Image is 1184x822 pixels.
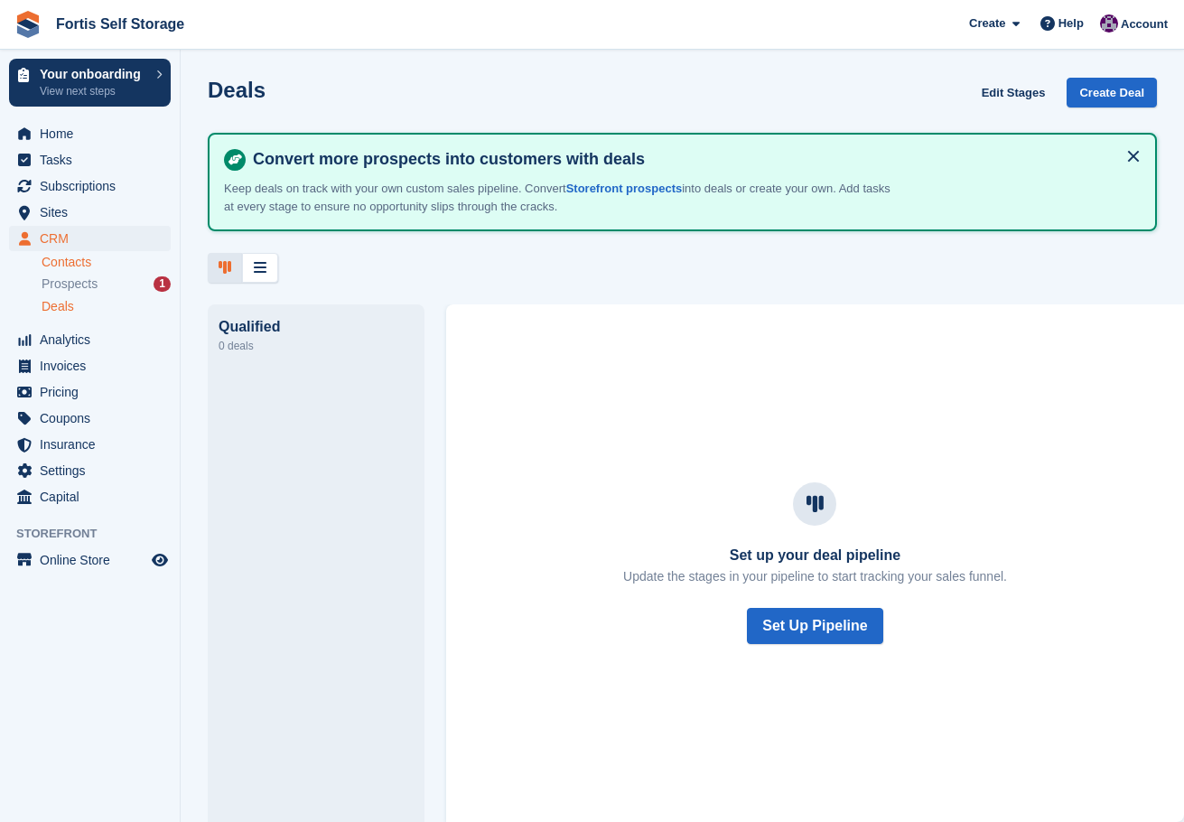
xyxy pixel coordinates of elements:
span: Create [969,14,1005,33]
a: menu [9,432,171,457]
img: stora-icon-8386f47178a22dfd0bd8f6a31ec36ba5ce8667c1dd55bd0f319d3a0aa187defe.svg [14,11,42,38]
span: Settings [40,458,148,483]
span: Tasks [40,147,148,173]
span: Online Store [40,547,148,573]
a: Preview store [149,549,171,571]
a: menu [9,484,171,509]
span: Help [1058,14,1084,33]
a: menu [9,121,171,146]
span: Sites [40,200,148,225]
span: Subscriptions [40,173,148,199]
div: Qualified [219,319,414,335]
span: Storefront [16,525,180,543]
a: Contacts [42,254,171,271]
h4: Convert more prospects into customers with deals [246,149,1141,170]
h1: Deals [208,78,266,102]
span: Invoices [40,353,148,378]
a: menu [9,327,171,352]
a: menu [9,200,171,225]
span: Home [40,121,148,146]
a: Your onboarding View next steps [9,59,171,107]
a: Fortis Self Storage [49,9,191,39]
p: View next steps [40,83,147,99]
div: 1 [154,276,171,292]
a: menu [9,406,171,431]
a: menu [9,147,171,173]
span: Deals [42,298,74,315]
span: Analytics [40,327,148,352]
a: menu [9,458,171,483]
span: CRM [40,226,148,251]
a: menu [9,353,171,378]
p: Update the stages in your pipeline to start tracking your sales funnel. [623,567,1007,586]
p: Your onboarding [40,68,147,80]
span: Coupons [40,406,148,431]
img: Richard Welch [1100,14,1118,33]
span: Insurance [40,432,148,457]
a: Prospects 1 [42,275,171,294]
span: Capital [40,484,148,509]
p: Keep deals on track with your own custom sales pipeline. Convert into deals or create your own. A... [224,180,901,215]
a: Create Deal [1067,78,1157,107]
a: Deals [42,297,171,316]
a: menu [9,226,171,251]
h3: Set up your deal pipeline [623,547,1007,564]
div: 0 deals [219,335,414,357]
span: Pricing [40,379,148,405]
a: menu [9,547,171,573]
span: Account [1121,15,1168,33]
a: menu [9,173,171,199]
a: Edit Stages [974,78,1053,107]
span: Prospects [42,276,98,293]
a: Storefront prospects [566,182,683,195]
button: Set Up Pipeline [747,608,882,644]
a: menu [9,379,171,405]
